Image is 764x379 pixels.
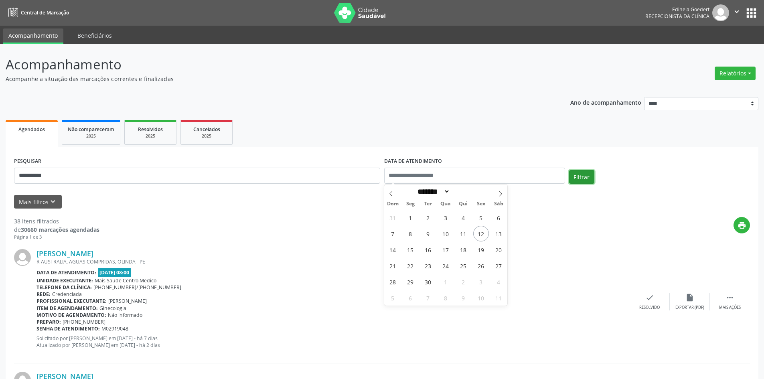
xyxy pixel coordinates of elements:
[6,55,533,75] p: Acompanhamento
[403,210,418,225] span: Setembro 1, 2025
[385,242,401,257] span: Setembro 14, 2025
[384,201,402,207] span: Dom
[98,268,132,277] span: [DATE] 08:00
[193,126,220,133] span: Cancelados
[36,284,92,291] b: Telefone da clínica:
[456,258,471,274] span: Setembro 25, 2025
[473,226,489,241] span: Setembro 12, 2025
[186,133,227,139] div: 2025
[36,305,98,312] b: Item de agendamento:
[385,290,401,306] span: Outubro 5, 2025
[719,305,741,310] div: Mais ações
[99,305,126,312] span: Ginecologia
[403,242,418,257] span: Setembro 15, 2025
[385,210,401,225] span: Agosto 31, 2025
[456,274,471,290] span: Outubro 2, 2025
[68,133,114,139] div: 2025
[438,274,454,290] span: Outubro 1, 2025
[472,201,490,207] span: Sex
[385,274,401,290] span: Setembro 28, 2025
[6,75,533,83] p: Acompanhe a situação das marcações correntes e finalizadas
[36,312,106,318] b: Motivo de agendamento:
[21,226,99,233] strong: 30660 marcações agendadas
[14,225,99,234] div: de
[21,9,69,16] span: Central de Marcação
[420,258,436,274] span: Setembro 23, 2025
[108,298,147,304] span: [PERSON_NAME]
[491,290,507,306] span: Outubro 11, 2025
[403,258,418,274] span: Setembro 22, 2025
[385,258,401,274] span: Setembro 21, 2025
[569,170,594,184] button: Filtrar
[93,284,181,291] span: [PHONE_NUMBER]/[PHONE_NUMBER]
[454,201,472,207] span: Qui
[95,277,156,284] span: Mais Saude Centro Medico
[473,242,489,257] span: Setembro 19, 2025
[384,155,442,168] label: DATA DE ATENDIMENTO
[732,7,741,16] i: 
[403,274,418,290] span: Setembro 29, 2025
[420,226,436,241] span: Setembro 9, 2025
[645,293,654,302] i: check
[675,305,704,310] div: Exportar (PDF)
[491,226,507,241] span: Setembro 13, 2025
[101,325,128,332] span: M02919048
[415,187,450,196] select: Month
[715,67,756,80] button: Relatórios
[14,155,41,168] label: PESQUISAR
[491,274,507,290] span: Outubro 4, 2025
[473,274,489,290] span: Outubro 3, 2025
[744,6,758,20] button: apps
[36,249,93,258] a: [PERSON_NAME]
[36,318,61,325] b: Preparo:
[36,269,96,276] b: Data de atendimento:
[490,201,507,207] span: Sáb
[36,325,100,332] b: Senha de atendimento:
[491,210,507,225] span: Setembro 6, 2025
[14,217,99,225] div: 38 itens filtrados
[68,126,114,133] span: Não compareceram
[437,201,454,207] span: Qua
[438,258,454,274] span: Setembro 24, 2025
[403,226,418,241] span: Setembro 8, 2025
[438,226,454,241] span: Setembro 10, 2025
[401,201,419,207] span: Seg
[473,258,489,274] span: Setembro 26, 2025
[36,258,630,265] div: R AUSTRALIA, AGUAS COMPRIDAS, OLINDA - PE
[456,290,471,306] span: Outubro 9, 2025
[14,195,62,209] button: Mais filtroskeyboard_arrow_down
[685,293,694,302] i: insert_drive_file
[52,291,82,298] span: Credenciada
[419,201,437,207] span: Ter
[456,226,471,241] span: Setembro 11, 2025
[72,28,118,43] a: Beneficiários
[138,126,163,133] span: Resolvidos
[645,6,709,13] div: Edineia Goedert
[49,197,57,206] i: keyboard_arrow_down
[420,290,436,306] span: Outubro 7, 2025
[738,221,746,230] i: print
[403,290,418,306] span: Outubro 6, 2025
[36,277,93,284] b: Unidade executante:
[14,234,99,241] div: Página 1 de 3
[456,242,471,257] span: Setembro 18, 2025
[712,4,729,21] img: img
[491,258,507,274] span: Setembro 27, 2025
[130,133,170,139] div: 2025
[18,126,45,133] span: Agendados
[639,305,660,310] div: Resolvido
[6,6,69,19] a: Central de Marcação
[570,97,641,107] p: Ano de acompanhamento
[385,226,401,241] span: Setembro 7, 2025
[3,28,63,44] a: Acompanhamento
[420,210,436,225] span: Setembro 2, 2025
[438,290,454,306] span: Outubro 8, 2025
[456,210,471,225] span: Setembro 4, 2025
[473,290,489,306] span: Outubro 10, 2025
[438,210,454,225] span: Setembro 3, 2025
[108,312,142,318] span: Não informado
[450,187,476,196] input: Year
[725,293,734,302] i: 
[473,210,489,225] span: Setembro 5, 2025
[734,217,750,233] button: print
